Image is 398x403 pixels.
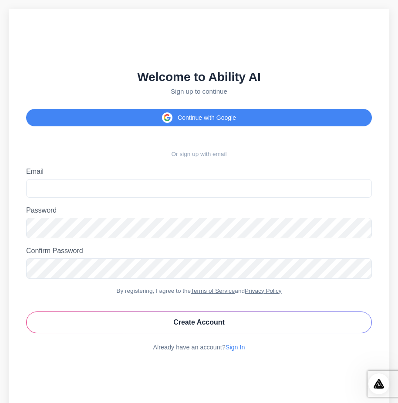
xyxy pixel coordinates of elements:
div: Or sign up with email [26,151,372,157]
div: Already have an account? [26,344,372,351]
a: Privacy Policy [245,288,282,294]
h2: Welcome to Ability AI [26,70,372,84]
label: Confirm Password [26,247,372,255]
iframe: Intercom live chat [368,373,389,394]
a: Terms of Service [191,288,235,294]
a: Sign In [226,344,245,351]
button: Continue with Google [26,109,372,126]
label: Email [26,168,372,176]
label: Password [26,207,372,214]
p: Sign up to continue [26,88,372,95]
button: Create Account [26,312,372,333]
div: By registering, I agree to the and [26,288,372,294]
